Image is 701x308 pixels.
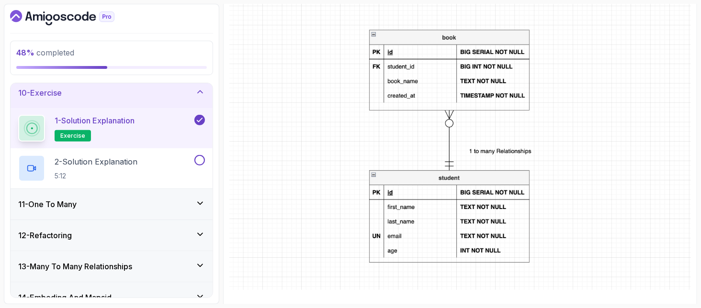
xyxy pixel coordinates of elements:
span: completed [16,48,74,57]
p: 2 - Solution Explanation [55,156,137,167]
h3: 11 - One To Many [18,198,77,210]
p: 1 - Solution Explanation [55,115,135,126]
button: 12-Refactoring [11,220,213,251]
a: Dashboard [10,10,136,25]
button: 13-Many To Many Relationships [11,251,213,282]
p: 5:12 [55,171,137,181]
span: 48 % [16,48,34,57]
button: 1-Solution Explanationexercise [18,115,205,142]
span: exercise [60,132,85,140]
h3: 12 - Refactoring [18,230,72,241]
h3: 13 - Many To Many Relationships [18,261,132,272]
button: 2-Solution Explanation5:12 [18,155,205,182]
h3: 14 - Embeding And Mapsid [18,292,112,303]
button: 10-Exercise [11,77,213,108]
h3: 10 - Exercise [18,87,62,99]
button: 11-One To Many [11,189,213,220]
